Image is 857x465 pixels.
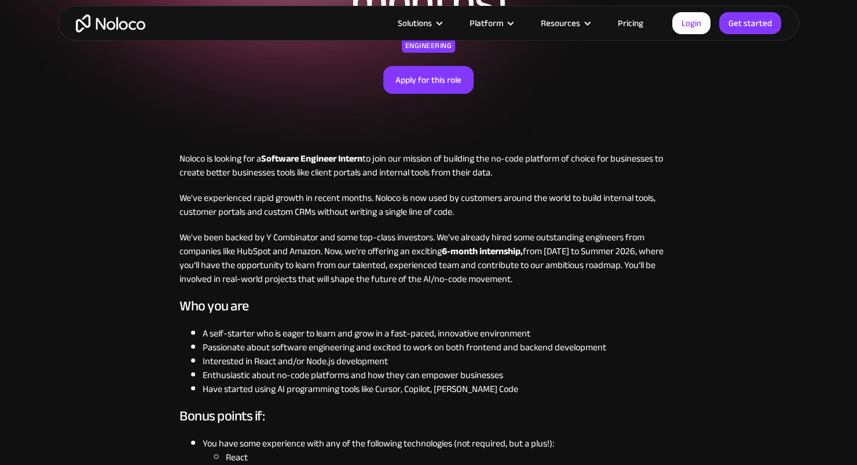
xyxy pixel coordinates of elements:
[180,408,677,425] h3: Bonus points if:
[398,16,432,31] div: Solutions
[672,12,710,34] a: Login
[203,327,677,340] li: A self-starter who is eager to learn and grow in a fast-paced, innovative environment
[203,368,677,382] li: Enthusiastic about no-code platforms and how they can empower businesses
[180,298,677,315] h3: Who you are
[383,66,474,94] a: Apply for this role
[203,354,677,368] li: Interested in React and/or Node.js development
[603,16,658,31] a: Pricing
[470,16,503,31] div: Platform
[455,16,526,31] div: Platform
[541,16,580,31] div: Resources
[203,340,677,354] li: Passionate about software engineering and excited to work on both frontend and backend development
[383,16,455,31] div: Solutions
[180,230,677,286] p: We've been backed by Y Combinator and some top-class investors. We've already hired some outstand...
[261,150,362,167] strong: Software Engineer Intern
[180,152,677,180] p: Noloco is looking for a to join our mission of building the no-code platform of choice for busine...
[442,243,523,260] strong: 6-month internship,
[719,12,781,34] a: Get started
[526,16,603,31] div: Resources
[180,191,677,219] p: We've experienced rapid growth in recent months. Noloco is now used by customers around the world...
[226,451,677,464] li: React
[203,382,677,396] li: Have started using AI programming tools like Cursor, Copilot, [PERSON_NAME] Code
[76,14,145,32] a: home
